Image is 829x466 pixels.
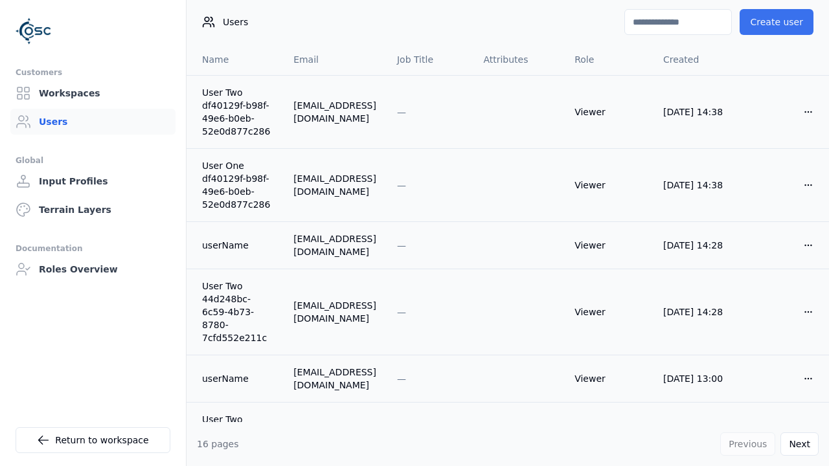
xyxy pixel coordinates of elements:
[16,241,170,256] div: Documentation
[293,99,376,125] div: [EMAIL_ADDRESS][DOMAIN_NAME]
[187,44,283,75] th: Name
[202,280,273,344] a: User Two 44d248bc-6c59-4b73-8780-7cfd552e211c
[387,44,473,75] th: Job Title
[16,427,170,453] a: Return to workspace
[663,179,732,192] div: [DATE] 14:38
[197,439,239,449] span: 16 pages
[10,109,176,135] a: Users
[574,372,642,385] div: Viewer
[223,16,248,28] span: Users
[397,107,406,117] span: —
[574,239,642,252] div: Viewer
[293,172,376,198] div: [EMAIL_ADDRESS][DOMAIN_NAME]
[653,44,742,75] th: Created
[16,65,170,80] div: Customers
[574,105,642,118] div: Viewer
[293,366,376,392] div: [EMAIL_ADDRESS][DOMAIN_NAME]
[10,256,176,282] a: Roles Overview
[473,44,564,75] th: Attributes
[397,307,406,317] span: —
[16,13,52,49] img: Logo
[780,432,819,456] button: Next
[663,372,732,385] div: [DATE] 13:00
[574,179,642,192] div: Viewer
[283,44,387,75] th: Email
[16,153,170,168] div: Global
[202,239,273,252] a: userName
[663,239,732,252] div: [DATE] 14:28
[293,232,376,258] div: [EMAIL_ADDRESS][DOMAIN_NAME]
[663,305,732,318] div: [DATE] 14:28
[397,180,406,190] span: —
[202,159,273,211] a: User One df40129f-b98f-49e6-b0eb-52e0d877c286
[10,80,176,106] a: Workspaces
[10,197,176,223] a: Terrain Layers
[740,9,813,35] button: Create user
[663,105,732,118] div: [DATE] 14:38
[397,240,406,250] span: —
[202,372,273,385] a: userName
[10,168,176,194] a: Input Profiles
[293,299,376,325] div: [EMAIL_ADDRESS][DOMAIN_NAME]
[564,44,653,75] th: Role
[202,86,273,138] a: User Two df40129f-b98f-49e6-b0eb-52e0d877c286
[397,373,406,384] span: —
[574,305,642,318] div: Viewer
